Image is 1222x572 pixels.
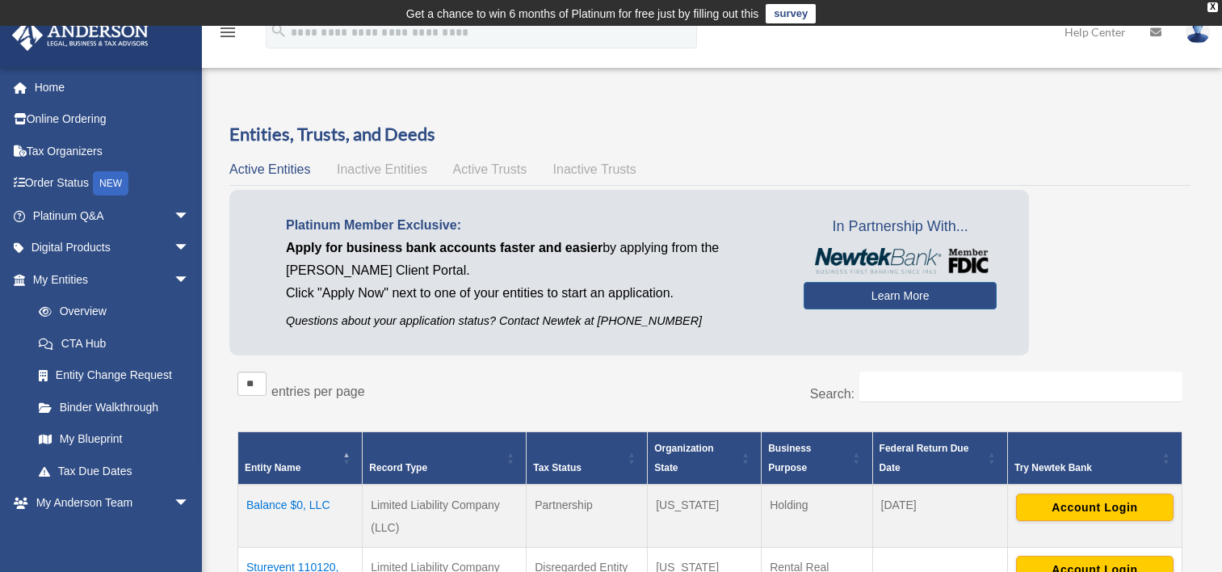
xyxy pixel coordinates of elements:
[23,327,206,360] a: CTA Hub
[812,248,989,274] img: NewtekBankLogoSM.png
[23,455,206,487] a: Tax Due Dates
[245,462,300,473] span: Entity Name
[11,487,214,519] a: My Anderson Teamarrow_drop_down
[533,462,582,473] span: Tax Status
[872,485,1007,548] td: [DATE]
[286,241,603,254] span: Apply for business bank accounts faster and easier
[11,200,214,232] a: Platinum Q&Aarrow_drop_down
[369,462,427,473] span: Record Type
[648,431,762,485] th: Organization State: Activate to sort
[553,162,636,176] span: Inactive Trusts
[527,485,648,548] td: Partnership
[11,232,214,264] a: Digital Productsarrow_drop_down
[11,71,214,103] a: Home
[406,4,759,23] div: Get a chance to win 6 months of Platinum for free just by filling out this
[174,232,206,265] span: arrow_drop_down
[762,485,872,548] td: Holding
[762,431,872,485] th: Business Purpose: Activate to sort
[218,28,237,42] a: menu
[23,360,206,392] a: Entity Change Request
[453,162,527,176] span: Active Trusts
[648,485,762,548] td: [US_STATE]
[11,167,214,200] a: Order StatusNEW
[286,237,779,282] p: by applying from the [PERSON_NAME] Client Portal.
[229,162,310,176] span: Active Entities
[238,485,363,548] td: Balance $0, LLC
[270,22,288,40] i: search
[23,423,206,456] a: My Blueprint
[286,311,779,331] p: Questions about your application status? Contact Newtek at [PHONE_NUMBER]
[654,443,713,473] span: Organization State
[23,296,198,328] a: Overview
[229,122,1191,147] h3: Entities, Trusts, and Deeds
[1016,494,1174,521] button: Account Login
[810,387,855,401] label: Search:
[527,431,648,485] th: Tax Status: Activate to sort
[872,431,1007,485] th: Federal Return Due Date: Activate to sort
[804,214,997,240] span: In Partnership With...
[11,103,214,136] a: Online Ordering
[804,282,997,309] a: Learn More
[7,19,153,51] img: Anderson Advisors Platinum Portal
[337,162,427,176] span: Inactive Entities
[880,443,969,473] span: Federal Return Due Date
[11,263,206,296] a: My Entitiesarrow_drop_down
[286,214,779,237] p: Platinum Member Exclusive:
[11,135,214,167] a: Tax Organizers
[1207,2,1218,12] div: close
[363,485,527,548] td: Limited Liability Company (LLC)
[93,171,128,196] div: NEW
[1186,20,1210,44] img: User Pic
[1016,500,1174,513] a: Account Login
[218,23,237,42] i: menu
[23,391,206,423] a: Binder Walkthrough
[174,487,206,520] span: arrow_drop_down
[286,282,779,305] p: Click "Apply Now" next to one of your entities to start an application.
[1007,431,1182,485] th: Try Newtek Bank : Activate to sort
[174,263,206,297] span: arrow_drop_down
[1014,458,1157,477] div: Try Newtek Bank
[363,431,527,485] th: Record Type: Activate to sort
[768,443,811,473] span: Business Purpose
[174,200,206,233] span: arrow_drop_down
[271,385,365,398] label: entries per page
[766,4,816,23] a: survey
[238,431,363,485] th: Entity Name: Activate to invert sorting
